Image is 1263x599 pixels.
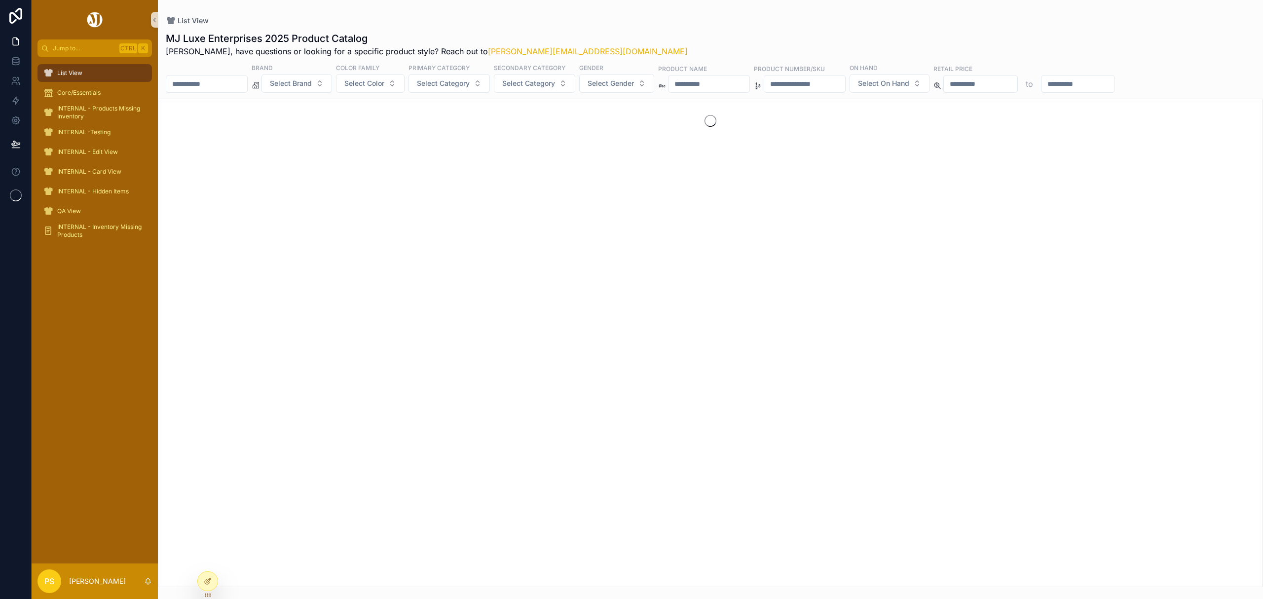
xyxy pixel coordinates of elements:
[37,163,152,181] a: INTERNAL - Card View
[37,104,152,121] a: INTERNAL - Products Missing Inventory
[57,187,129,195] span: INTERNAL - Hidden Items
[178,16,209,26] span: List View
[858,78,909,88] span: Select On Hand
[57,89,101,97] span: Core/Essentials
[261,74,332,93] button: Select Button
[85,12,104,28] img: App logo
[57,207,81,215] span: QA View
[270,78,312,88] span: Select Brand
[579,63,603,72] label: Gender
[37,202,152,220] a: QA View
[37,222,152,240] a: INTERNAL - Inventory Missing Products
[850,63,878,72] label: On Hand
[119,43,137,53] span: Ctrl
[32,57,158,253] div: scrollable content
[488,46,688,56] a: [PERSON_NAME][EMAIL_ADDRESS][DOMAIN_NAME]
[344,78,384,88] span: Select Color
[69,576,126,586] p: [PERSON_NAME]
[1026,78,1033,90] p: to
[409,74,490,93] button: Select Button
[57,148,118,156] span: INTERNAL - Edit View
[37,64,152,82] a: List View
[850,74,929,93] button: Select Button
[658,64,707,73] label: Product Name
[37,84,152,102] a: Core/Essentials
[417,78,470,88] span: Select Category
[57,128,111,136] span: INTERNAL -Testing
[37,183,152,200] a: INTERNAL - Hidden Items
[57,105,142,120] span: INTERNAL - Products Missing Inventory
[409,63,470,72] label: Primary Category
[252,63,273,72] label: Brand
[44,575,54,587] span: PS
[494,74,575,93] button: Select Button
[588,78,634,88] span: Select Gender
[57,223,142,239] span: INTERNAL - Inventory Missing Products
[166,32,688,45] h1: MJ Luxe Enterprises 2025 Product Catalog
[53,44,115,52] span: Jump to...
[37,39,152,57] button: Jump to...CtrlK
[336,74,405,93] button: Select Button
[57,69,82,77] span: List View
[166,16,209,26] a: List View
[754,64,825,73] label: Product Number/SKU
[933,64,972,73] label: Retail Price
[502,78,555,88] span: Select Category
[166,45,688,57] span: [PERSON_NAME], have questions or looking for a specific product style? Reach out to
[579,74,654,93] button: Select Button
[57,168,121,176] span: INTERNAL - Card View
[37,143,152,161] a: INTERNAL - Edit View
[336,63,379,72] label: Color Family
[37,123,152,141] a: INTERNAL -Testing
[139,44,147,52] span: K
[494,63,565,72] label: Secondary Category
